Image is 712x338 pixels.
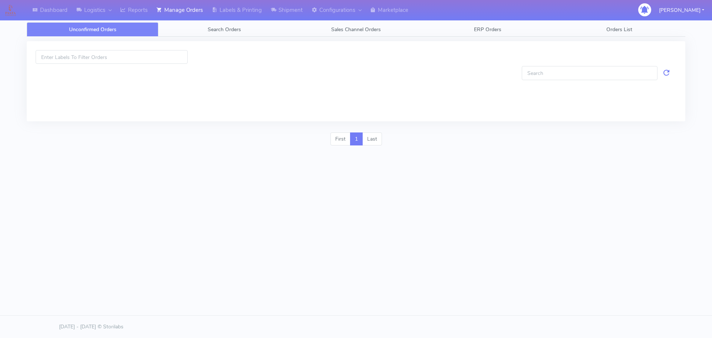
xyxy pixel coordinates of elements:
[606,26,632,33] span: Orders List
[522,66,657,80] input: Search
[27,22,685,37] ul: Tabs
[474,26,501,33] span: ERP Orders
[69,26,116,33] span: Unconfirmed Orders
[208,26,241,33] span: Search Orders
[653,3,710,18] button: [PERSON_NAME]
[350,132,363,146] a: 1
[331,26,381,33] span: Sales Channel Orders
[36,50,188,64] input: Enter Labels To Filter Orders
